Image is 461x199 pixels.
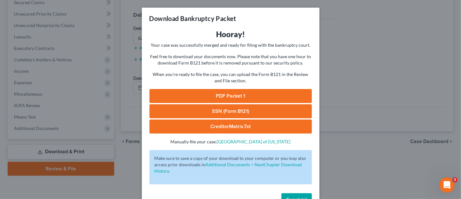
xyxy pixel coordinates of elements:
a: [GEOGRAPHIC_DATA] of [US_STATE] [217,139,291,144]
h3: Hooray! [149,29,312,39]
p: Manually file your case: [149,139,312,145]
span: 3 [452,177,458,182]
p: Make sure to save a copy of your download to your computer or you may also access prior downloads in [155,155,307,174]
p: When you're ready to file the case, you can upload the Form B121 in the Review and File section. [149,71,312,84]
p: Feel free to download your documents now. Please note that you have one hour to download Form B12... [149,53,312,66]
a: Additional Documents > NextChapter Download History. [155,162,302,174]
iframe: Intercom live chat [439,177,455,193]
p: Your case was successfully merged and ready for filing with the bankruptcy court. [149,42,312,48]
h3: Download Bankruptcy Packet [149,14,236,23]
a: PDF Packet 1 [149,89,312,103]
a: SSN (Form B121) [149,104,312,118]
a: CreditorMatrix.txt [149,120,312,134]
